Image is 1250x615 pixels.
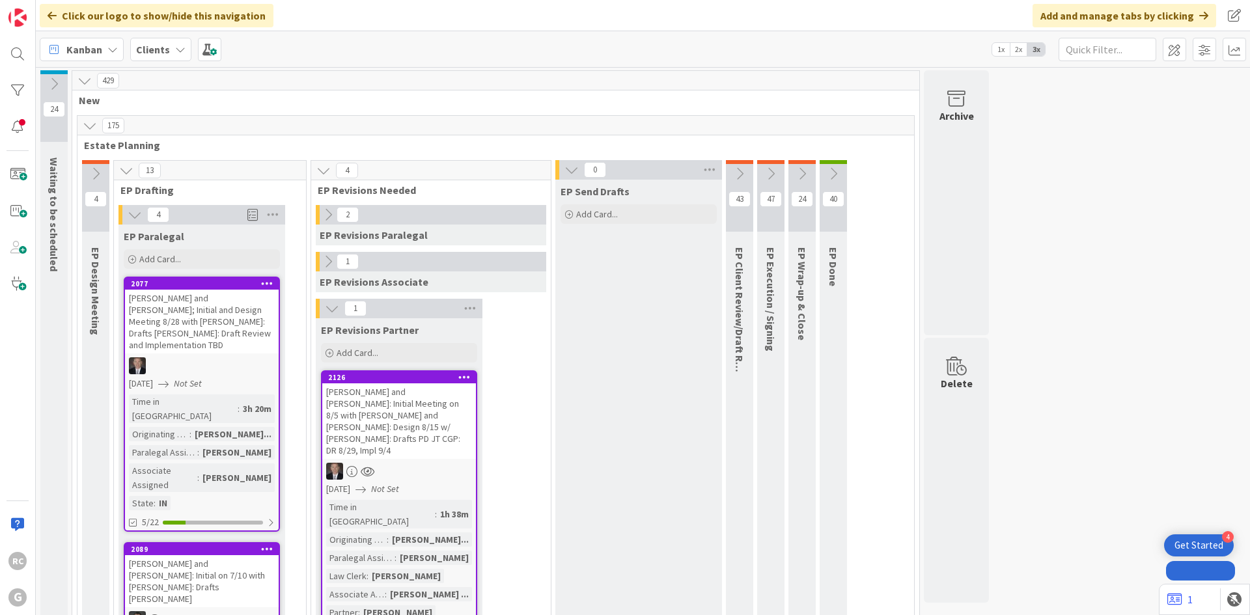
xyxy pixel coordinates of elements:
span: 1x [992,43,1010,56]
div: Get Started [1174,539,1223,552]
div: [PERSON_NAME] and [PERSON_NAME]; Initial and Design Meeting 8/28 with [PERSON_NAME]: Drafts [PERS... [125,290,279,353]
div: 4 [1222,531,1234,543]
div: 2126 [328,373,476,382]
span: Add Card... [576,208,618,220]
div: Associate Assigned [129,463,197,492]
div: IN [156,496,171,510]
div: [PERSON_NAME] [396,551,472,565]
span: 24 [43,102,65,117]
span: [DATE] [326,482,350,496]
span: : [367,569,368,583]
span: 2x [1010,43,1027,56]
span: : [238,402,240,416]
div: Archive [939,108,974,124]
span: EP Revisions Associate [320,275,428,288]
div: 2126[PERSON_NAME] and [PERSON_NAME]: Initial Meeting on 8/5 with [PERSON_NAME] and [PERSON_NAME]:... [322,372,476,459]
div: Originating Attorney [326,532,387,547]
span: : [435,507,437,521]
div: BG [125,357,279,374]
input: Quick Filter... [1059,38,1156,61]
span: Kanban [66,42,102,57]
div: BG [322,463,476,480]
b: Clients [136,43,170,56]
div: [PERSON_NAME] and [PERSON_NAME]: Initial on 7/10 with [PERSON_NAME]: Drafts [PERSON_NAME] [125,555,279,607]
span: EP Revisions Partner [321,323,419,336]
div: 2077[PERSON_NAME] and [PERSON_NAME]; Initial and Design Meeting 8/28 with [PERSON_NAME]: Drafts [... [125,278,279,353]
span: 0 [584,162,606,178]
span: : [395,551,396,565]
div: Time in [GEOGRAPHIC_DATA] [129,394,238,423]
span: 4 [85,191,107,207]
span: EP Drafting [120,184,290,197]
div: 2077 [125,278,279,290]
span: 24 [791,191,813,207]
div: 2089 [125,543,279,555]
span: EP Done [827,247,840,286]
div: Originating Attorney [129,427,189,441]
div: 2089 [131,545,279,554]
span: 4 [336,163,358,178]
div: [PERSON_NAME] and [PERSON_NAME]: Initial Meeting on 8/5 with [PERSON_NAME] and [PERSON_NAME]: Des... [322,383,476,459]
span: 3x [1027,43,1045,56]
span: 40 [822,191,844,207]
span: EP Wrap-up & Close [796,247,809,340]
span: Add Card... [139,253,181,265]
span: EP Execution / Signing [764,247,777,351]
div: [PERSON_NAME]... [389,532,472,547]
div: Delete [941,376,973,391]
div: Law Clerk [326,569,367,583]
div: 2077 [131,279,279,288]
i: Not Set [174,377,202,389]
div: 3h 20m [240,402,275,416]
span: 1 [344,301,367,316]
span: EP Send Drafts [561,185,630,198]
div: 2089[PERSON_NAME] and [PERSON_NAME]: Initial on 7/10 with [PERSON_NAME]: Drafts [PERSON_NAME] [125,543,279,607]
span: 4 [147,207,169,223]
span: [DATE] [129,377,153,390]
span: 13 [139,163,161,178]
span: EP Paralegal [124,230,184,243]
span: Estate Planning [84,139,898,152]
span: : [189,427,191,441]
img: Visit kanbanzone.com [8,8,27,27]
div: [PERSON_NAME] [199,445,275,459]
a: 1 [1167,592,1193,607]
span: : [154,496,156,510]
div: Open Get Started checklist, remaining modules: 4 [1164,534,1234,556]
div: Paralegal Assigned [326,551,395,565]
span: 175 [102,118,124,133]
div: [PERSON_NAME] [368,569,444,583]
span: 5/22 [142,515,159,529]
span: : [197,471,199,485]
span: New [79,94,903,107]
span: : [387,532,389,547]
i: Not Set [371,483,399,495]
span: 2 [337,207,359,223]
div: 1h 38m [437,507,472,521]
div: 2126 [322,372,476,383]
span: 1 [337,254,359,269]
div: RC [8,552,27,570]
div: Add and manage tabs by clicking [1033,4,1216,27]
div: [PERSON_NAME]... [191,427,275,441]
div: Time in [GEOGRAPHIC_DATA] [326,500,435,528]
span: EP Client Review/Draft Review Meeting [733,247,746,430]
div: Paralegal Assigned [129,445,197,459]
a: 2077[PERSON_NAME] and [PERSON_NAME]; Initial and Design Meeting 8/28 with [PERSON_NAME]: Drafts [... [124,277,280,532]
img: BG [129,357,146,374]
span: 429 [97,73,119,89]
span: : [385,587,387,601]
span: Add Card... [337,347,378,359]
div: State [129,496,154,510]
span: EP Design Meeting [89,247,102,335]
div: [PERSON_NAME] [199,471,275,485]
span: : [197,445,199,459]
span: EP Revisions Needed [318,184,535,197]
div: [PERSON_NAME] ... [387,587,472,601]
span: EP Revisions Paralegal [320,228,428,241]
span: Waiting to be scheduled [48,157,61,271]
span: 47 [760,191,782,207]
div: G [8,588,27,607]
div: Associate Assigned [326,587,385,601]
img: BG [326,463,343,480]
